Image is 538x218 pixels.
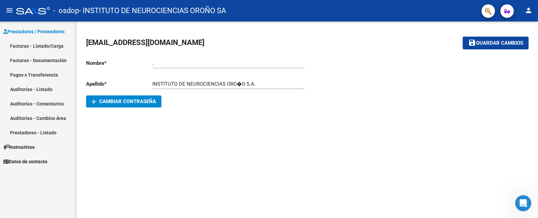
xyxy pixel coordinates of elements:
span: Instructivos [3,143,35,151]
span: [EMAIL_ADDRESS][DOMAIN_NAME] [86,38,204,47]
span: - INSTITUTO DE NEUROCIENCIAS OROÑO SA [79,3,226,18]
span: Cambiar Contraseña [91,98,156,104]
mat-icon: menu [5,6,13,14]
span: Prestadores / Proveedores [3,28,65,35]
p: Apellido [86,80,152,88]
span: Guardar cambios [476,40,523,46]
p: Nombre [86,59,152,67]
button: Cambiar Contraseña [86,95,161,107]
iframe: Intercom live chat [515,195,531,211]
mat-icon: add [90,98,98,106]
mat-icon: save [468,39,476,47]
mat-icon: person [525,6,533,14]
button: Guardar cambios [463,37,529,49]
span: - osdop [53,3,79,18]
span: Datos de contacto [3,158,47,165]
